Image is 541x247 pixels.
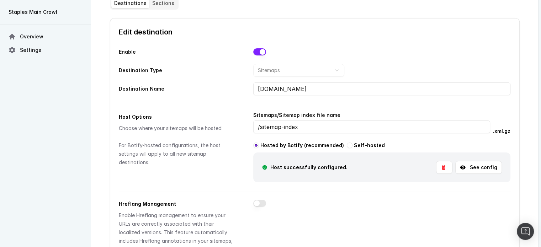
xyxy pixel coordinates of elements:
[119,113,237,121] h2: Host Options
[253,113,490,120] label: Sitemaps/Sitemap index file name
[119,200,237,208] h2: Hreflang Management
[6,30,85,43] a: Overview
[6,44,85,57] a: Settings
[270,163,348,172] div: Host successfully configured.
[119,124,237,167] div: Choose where your sitemaps will be hosted. For Botify-hosted configurations, the host settings wi...
[517,223,534,240] div: Open Intercom Messenger
[119,64,237,77] label: Destination Type
[260,141,344,150] label: Hosted by Botify (recommended)
[493,127,510,135] div: .xml.gz
[455,161,502,174] button: See config
[119,82,237,95] label: Destination Name
[119,27,511,37] h2: Edit destination
[119,45,237,58] label: Enable
[354,141,385,150] label: Self-hosted
[6,6,85,18] button: Staples Main Crawl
